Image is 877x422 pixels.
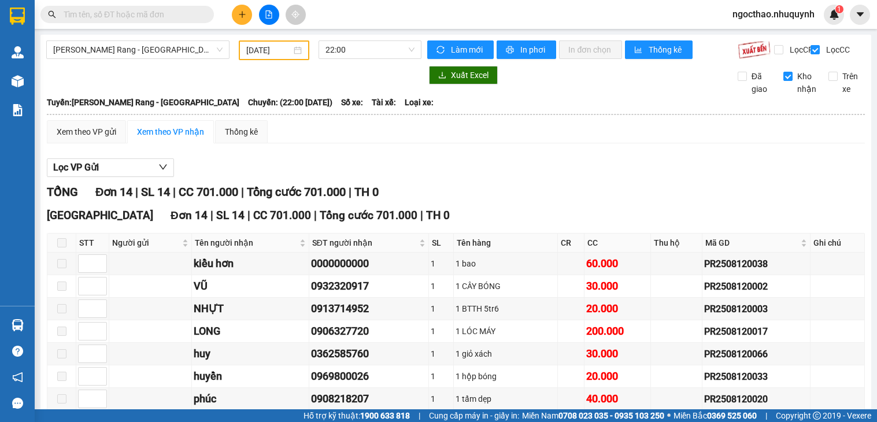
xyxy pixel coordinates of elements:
[309,275,429,298] td: 0932320917
[48,10,56,18] span: search
[309,298,429,320] td: 0913714952
[438,71,446,80] span: download
[194,301,306,317] div: NHỰT
[311,368,427,384] div: 0969800026
[179,185,238,199] span: CC 701.000
[95,185,132,199] span: Đơn 14
[559,40,622,59] button: In đơn chọn
[429,409,519,422] span: Cung cấp máy in - giấy in:
[558,234,584,253] th: CR
[12,104,24,116] img: solution-icon
[135,185,138,199] span: |
[456,347,556,360] div: 1 giỏ xách
[304,409,410,422] span: Hỗ trợ kỹ thuật:
[813,412,821,420] span: copyright
[649,43,683,56] span: Thống kê
[456,280,556,293] div: 1 CÂY BÓNG
[704,279,808,294] div: PR2508120002
[259,5,279,25] button: file-add
[586,256,649,272] div: 60.000
[431,393,452,405] div: 1
[53,160,99,175] span: Lọc VP Gửi
[702,388,810,410] td: PR2508120020
[429,234,454,253] th: SL
[192,253,309,275] td: kiều hơn
[311,301,427,317] div: 0913714952
[431,370,452,383] div: 1
[747,70,775,95] span: Đã giao
[53,41,223,58] span: Phan Rang - Sài Gòn
[704,302,808,316] div: PR2508120003
[427,40,494,59] button: syncLàm mới
[431,302,452,315] div: 1
[704,257,808,271] div: PR2508120038
[456,370,556,383] div: 1 hộp bóng
[835,5,843,13] sup: 1
[171,209,208,222] span: Đơn 14
[702,365,810,388] td: PR2508120033
[426,209,450,222] span: TH 0
[194,346,306,362] div: huy
[311,346,427,362] div: 0362585760
[232,5,252,25] button: plus
[192,365,309,388] td: huyền
[192,343,309,365] td: huy
[311,278,427,294] div: 0932320917
[47,98,239,107] b: Tuyến: [PERSON_NAME] Rang - [GEOGRAPHIC_DATA]
[586,368,649,384] div: 20.000
[10,8,25,25] img: logo-vxr
[586,346,649,362] div: 30.000
[248,96,332,109] span: Chuyến: (22:00 [DATE])
[702,343,810,365] td: PR2508120066
[12,398,23,409] span: message
[431,280,452,293] div: 1
[811,234,865,253] th: Ghi chú
[194,391,306,407] div: phúc
[586,323,649,339] div: 200.000
[253,209,311,222] span: CC 701.000
[194,323,306,339] div: LONG
[456,302,556,315] div: 1 BTTH 5tr6
[829,9,839,20] img: icon-new-feature
[216,209,245,222] span: SL 14
[192,298,309,320] td: NHỰT
[12,346,23,357] span: question-circle
[112,236,180,249] span: Người gửi
[436,46,446,55] span: sync
[456,257,556,270] div: 1 bao
[520,43,547,56] span: In phơi
[57,125,116,138] div: Xem theo VP gửi
[265,10,273,18] span: file-add
[309,343,429,365] td: 0362585760
[704,369,808,384] div: PR2508120033
[141,185,170,199] span: SL 14
[311,391,427,407] div: 0908218207
[192,388,309,410] td: phúc
[704,392,808,406] div: PR2508120020
[431,347,452,360] div: 1
[309,320,429,343] td: 0906327720
[702,320,810,343] td: PR2508120017
[674,409,757,422] span: Miền Bắc
[192,320,309,343] td: LONG
[497,40,556,59] button: printerIn phơi
[194,256,306,272] div: kiều hơn
[431,257,452,270] div: 1
[702,275,810,298] td: PR2508120002
[311,323,427,339] div: 0906327720
[225,125,258,138] div: Thống kê
[210,209,213,222] span: |
[838,70,865,95] span: Trên xe
[137,125,204,138] div: Xem theo VP nhận
[702,298,810,320] td: PR2508120003
[173,185,176,199] span: |
[625,40,693,59] button: bar-chartThống kê
[793,70,821,95] span: Kho nhận
[325,41,415,58] span: 22:00
[419,409,420,422] span: |
[291,10,299,18] span: aim
[12,372,23,383] span: notification
[247,185,346,199] span: Tổng cước 701.000
[314,209,317,222] span: |
[456,393,556,405] div: 1 tấm dẹp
